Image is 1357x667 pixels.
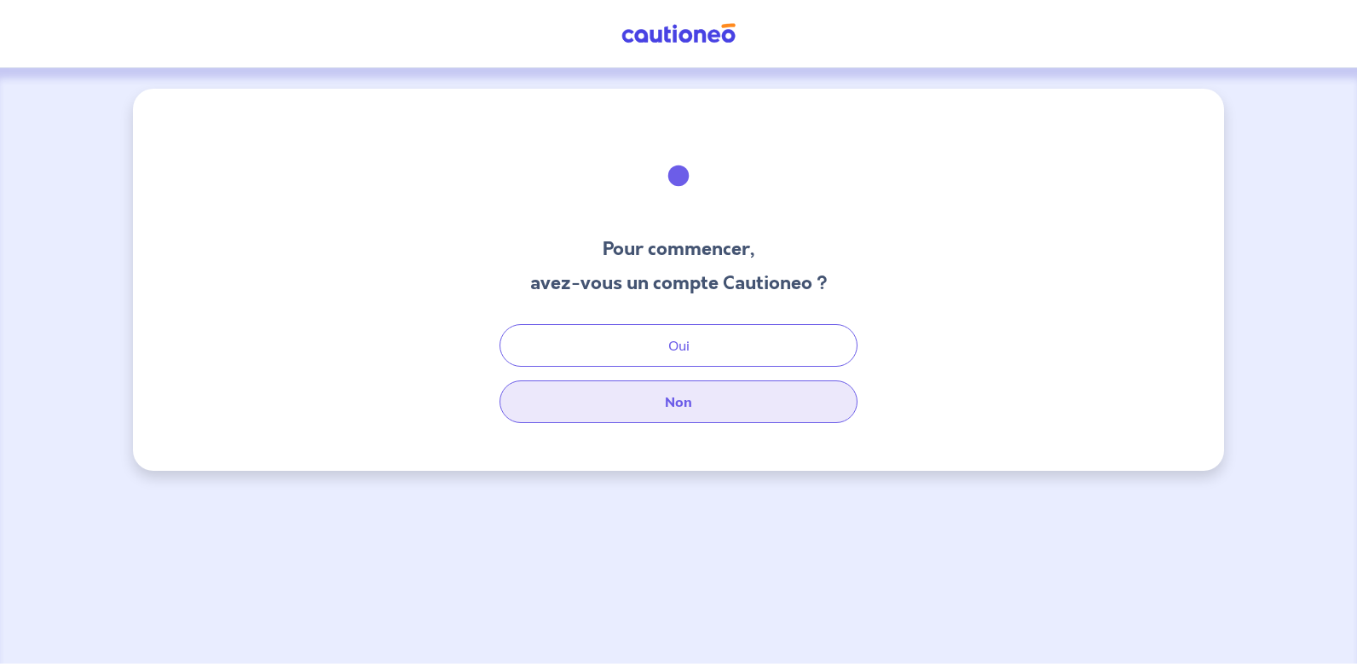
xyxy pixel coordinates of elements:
h3: avez-vous un compte Cautioneo ? [530,270,828,297]
img: illu_welcome.svg [632,130,725,222]
button: Non [499,380,858,423]
button: Oui [499,324,858,367]
h3: Pour commencer, [530,235,828,263]
img: Cautioneo [615,23,742,44]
